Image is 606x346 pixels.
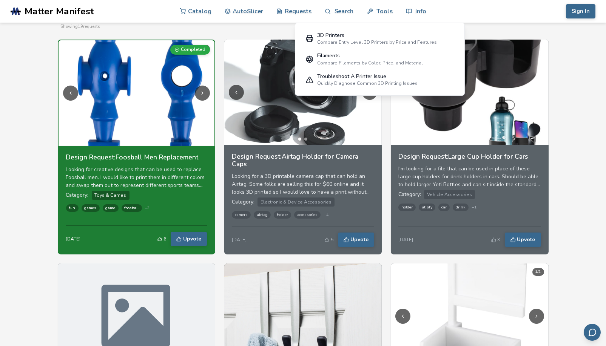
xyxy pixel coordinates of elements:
[229,85,244,100] button: Previous image
[66,236,81,242] div: [DATE]
[132,138,135,141] button: Go to image 1
[163,236,166,242] span: 6
[391,40,548,145] img: Large Cup Holder for Cars
[304,138,307,141] button: Go to image 2
[66,165,207,189] div: Looking for creative designs that can be used to replace Foosball men. I would like to print them...
[122,204,142,212] span: foosball
[183,236,201,242] span: Upvote
[301,69,459,90] a: Troubleshoot A Printer IssueQuickly Diagnose Common 3D Printing Issues
[505,233,541,247] button: Upvote
[532,268,544,276] div: 1 / 2
[63,86,78,101] button: Previous image
[61,23,546,31] p: Showing 19 requests
[298,138,301,141] button: Go to image 1
[566,4,595,18] button: Sign In
[138,138,141,141] button: Go to image 2
[331,237,333,242] span: 5
[398,153,541,165] a: Design Request:Large Cup Holder for Cars
[103,204,119,212] span: game
[453,204,469,211] span: drink
[232,153,374,168] h3: Design Request: Airtag Holder for Camera Caps
[66,153,207,165] a: Design Request:Foosball Men Replacement
[317,53,423,59] div: Filaments
[232,237,247,242] div: [DATE]
[171,232,207,246] button: Upvote
[59,40,214,146] img: Foosball Men Replacement
[419,204,435,211] span: utility
[232,172,374,196] div: Looking for a 3D printable camera cap that can hold an Airtag. Some folks are selling this for $6...
[294,211,321,219] span: accessories
[424,190,475,199] span: Vehicle Accessories
[274,211,291,219] span: holder
[317,32,437,38] div: 3D Printers
[517,237,535,243] span: Upvote
[181,47,205,52] span: Completed
[224,40,382,145] img: Airtag Holder for Camera Caps
[584,324,601,341] button: Send feedback via email
[301,49,459,70] a: FilamentsCompare Filaments by Color, Price, and Material
[324,213,328,217] span: + 4
[232,198,254,205] span: Category:
[232,211,251,219] span: camera
[317,81,418,86] div: Quickly Diagnose Common 3D Printing Issues
[498,237,500,242] span: 3
[258,197,335,207] span: Electronic & Device Accessories
[66,191,89,199] span: Category:
[338,233,374,247] button: Upvote
[398,191,421,198] span: Category:
[395,309,410,324] button: Previous image
[317,60,423,66] div: Compare Filaments by Color, Price, and Material
[254,211,271,219] span: airtag
[398,153,541,160] h3: Design Request: Large Cup Holder for Cars
[317,73,418,80] div: Troubleshoot A Printer Issue
[92,191,130,200] span: Toys & Games
[529,309,544,324] button: Next image
[438,204,450,211] span: car
[195,86,210,101] button: Next image
[317,40,437,45] div: Compare Entry Level 3D Printers by Price and Features
[66,204,79,212] span: fun
[301,28,459,49] a: 3D PrintersCompare Entry Level 3D Printers by Price and Features
[66,153,207,161] h3: Design Request: Foosball Men Replacement
[350,237,369,243] span: Upvote
[82,204,100,212] span: games
[232,153,374,172] a: Design Request:Airtag Holder for Camera Caps
[25,6,94,17] span: Matter Manifest
[398,237,413,242] div: [DATE]
[145,206,150,210] span: + 3
[472,205,476,210] span: + 1
[398,204,416,211] span: holder
[398,165,541,188] div: I'm looking for a file that can be used in place of these large cup holders for drink holders in ...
